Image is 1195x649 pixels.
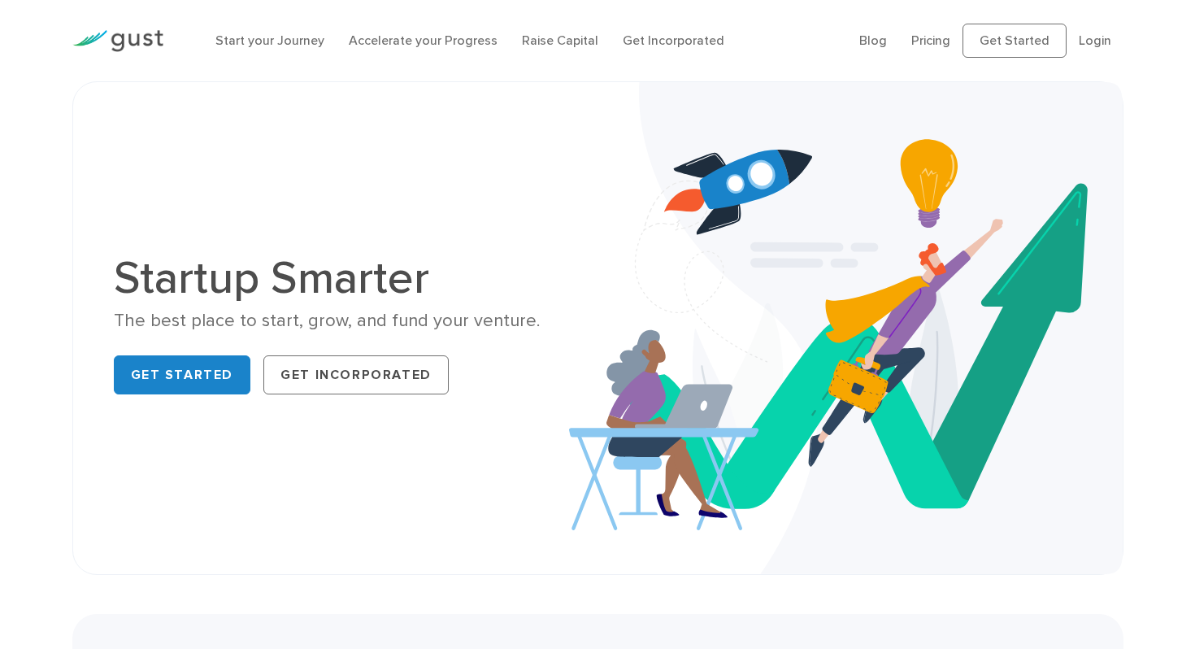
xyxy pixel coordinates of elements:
[1079,33,1111,48] a: Login
[114,355,251,394] a: Get Started
[215,33,324,48] a: Start your Journey
[72,30,163,52] img: Gust Logo
[911,33,950,48] a: Pricing
[963,24,1067,58] a: Get Started
[623,33,724,48] a: Get Incorporated
[859,33,887,48] a: Blog
[114,309,586,333] div: The best place to start, grow, and fund your venture.
[569,82,1123,574] img: Startup Smarter Hero
[349,33,498,48] a: Accelerate your Progress
[114,255,586,301] h1: Startup Smarter
[522,33,598,48] a: Raise Capital
[263,355,449,394] a: Get Incorporated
